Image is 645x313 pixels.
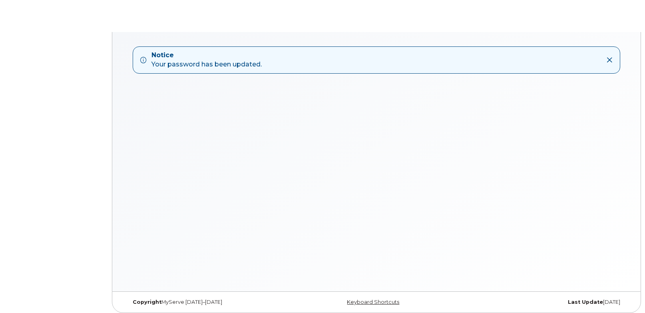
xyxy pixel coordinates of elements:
div: [DATE] [460,299,626,305]
div: MyServe [DATE]–[DATE] [127,299,293,305]
strong: Copyright [133,299,161,305]
a: Keyboard Shortcuts [347,299,399,305]
strong: Last Update [568,299,603,305]
strong: Notice [151,51,262,60]
div: Your password has been updated. [151,51,262,69]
